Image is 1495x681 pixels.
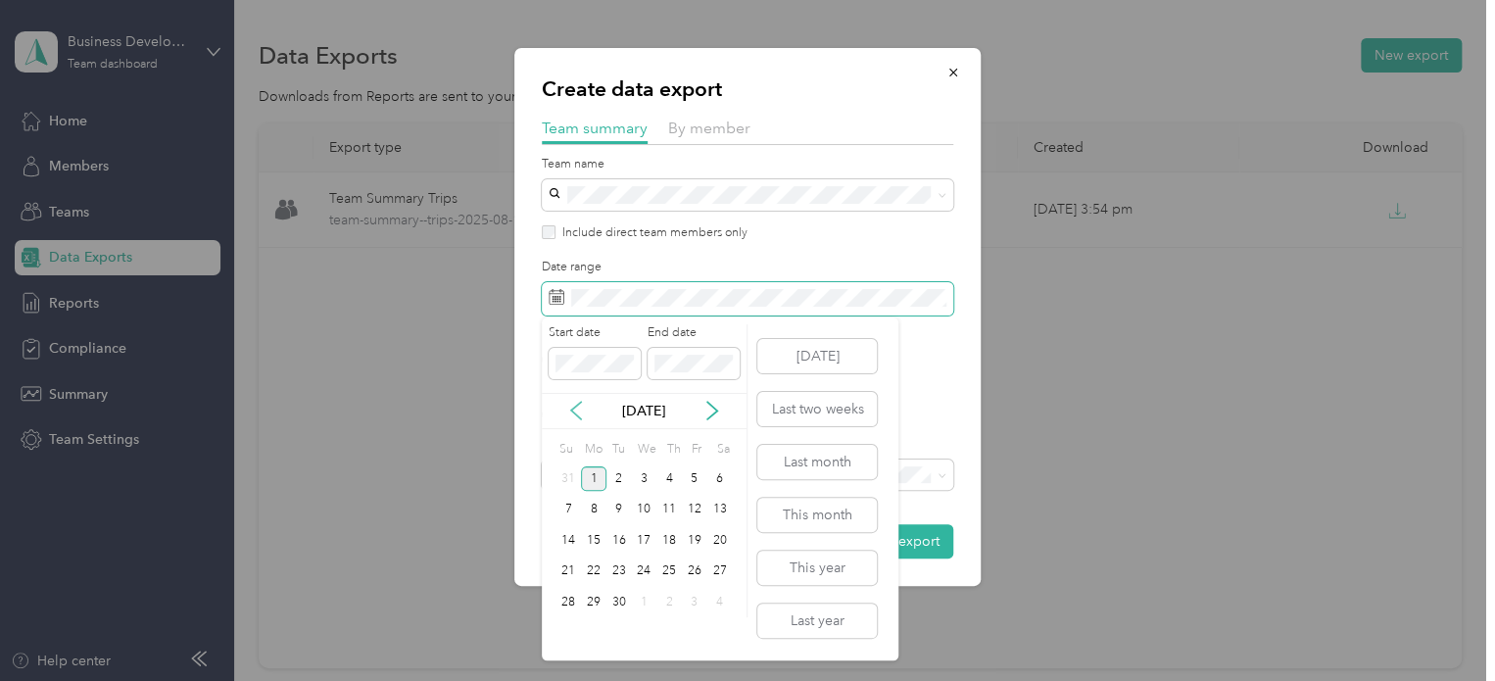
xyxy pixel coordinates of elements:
[707,590,733,614] div: 4
[668,119,750,137] span: By member
[606,590,632,614] div: 30
[682,466,707,491] div: 5
[713,436,732,463] div: Sa
[1385,571,1495,681] iframe: Everlance-gr Chat Button Frame
[581,590,606,614] div: 29
[542,75,953,103] p: Create data export
[549,324,641,342] label: Start date
[682,590,707,614] div: 3
[757,498,877,532] button: This month
[757,392,877,426] button: Last two weeks
[555,528,581,553] div: 14
[542,259,953,276] label: Date range
[689,436,707,463] div: Fr
[555,559,581,584] div: 21
[631,590,656,614] div: 1
[656,590,682,614] div: 2
[606,466,632,491] div: 2
[609,436,628,463] div: Tu
[555,466,581,491] div: 31
[555,224,747,242] label: Include direct team members only
[581,528,606,553] div: 15
[757,339,877,373] button: [DATE]
[757,551,877,585] button: This year
[555,436,574,463] div: Su
[757,604,877,638] button: Last year
[656,559,682,584] div: 25
[682,498,707,522] div: 12
[631,466,656,491] div: 3
[631,498,656,522] div: 10
[707,528,733,553] div: 20
[757,445,877,479] button: Last month
[648,324,740,342] label: End date
[581,498,606,522] div: 8
[656,528,682,553] div: 18
[606,528,632,553] div: 16
[656,466,682,491] div: 4
[634,436,656,463] div: We
[555,590,581,614] div: 28
[631,528,656,553] div: 17
[663,436,682,463] div: Th
[542,156,953,173] label: Team name
[606,559,632,584] div: 23
[707,559,733,584] div: 27
[631,559,656,584] div: 24
[682,528,707,553] div: 19
[581,436,603,463] div: Mo
[656,498,682,522] div: 11
[707,466,733,491] div: 6
[555,498,581,522] div: 7
[581,559,606,584] div: 22
[682,559,707,584] div: 26
[603,401,685,421] p: [DATE]
[542,119,648,137] span: Team summary
[581,466,606,491] div: 1
[606,498,632,522] div: 9
[707,498,733,522] div: 13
